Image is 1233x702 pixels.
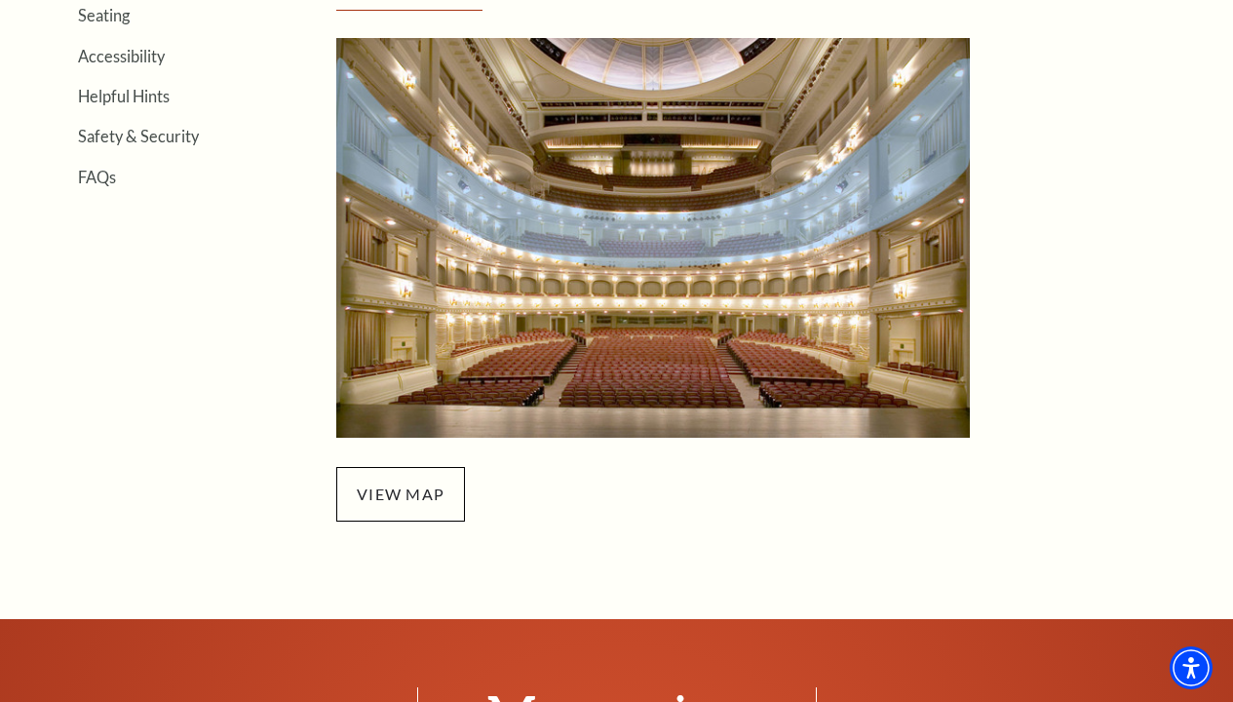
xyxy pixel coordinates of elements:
[78,47,165,65] a: Accessibility
[336,38,970,438] img: Mezzanine Seating
[78,87,170,105] a: Helpful Hints
[336,467,465,522] span: view map
[78,127,199,145] a: Safety & Security
[1170,646,1213,689] div: Accessibility Menu
[78,168,116,186] a: FAQs
[336,482,465,504] a: view map - open in a new tab
[336,224,970,247] a: Mezzanine Seating - open in a new tab
[78,6,130,24] a: Seating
